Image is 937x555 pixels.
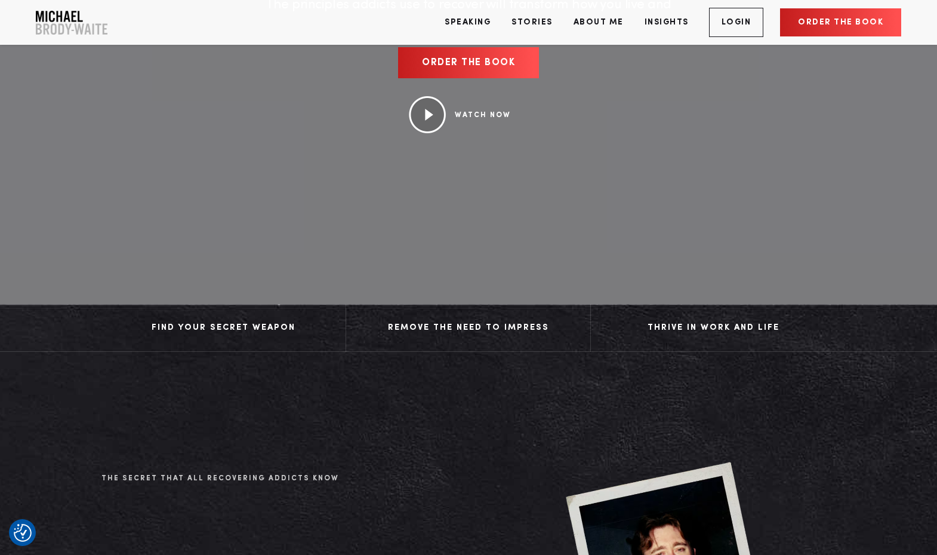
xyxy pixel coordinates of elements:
a: Login [709,8,764,37]
a: WATCH NOW [455,112,511,119]
img: Revisit consent button [14,524,32,542]
button: Consent Preferences [14,524,32,542]
p: THE SECRET THAT ALL RECOVERING ADDICTS KNOW [101,473,457,484]
div: Thrive in Work and Life [603,319,824,337]
div: Find Your Secret Weapon [113,319,334,337]
img: Company Logo [36,11,107,35]
div: Remove The Need to Impress [358,319,578,337]
span: Order the book [422,58,515,68]
a: Order the book [780,8,901,36]
a: Order the book [398,47,539,78]
a: Company Logo Company Logo [36,11,107,35]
